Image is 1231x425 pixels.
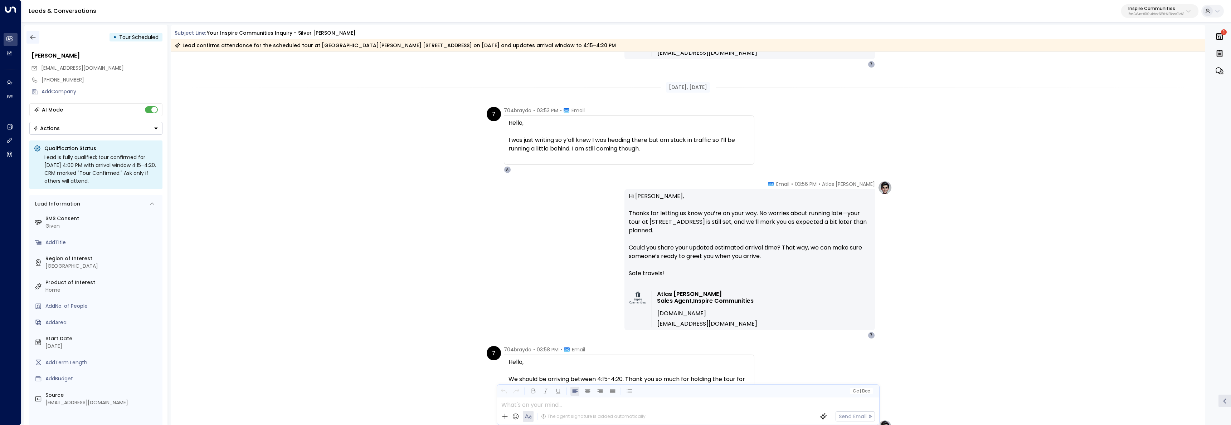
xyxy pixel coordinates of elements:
span: Email [776,181,789,188]
img: photo [629,291,647,303]
button: Redo [512,387,521,396]
a: [EMAIL_ADDRESS][DOMAIN_NAME] [657,320,757,327]
div: [DATE], [DATE] [666,82,710,93]
div: AddTerm Length [45,359,160,366]
button: Undo [499,387,508,396]
label: Start Date [45,335,160,342]
span: • [818,181,820,188]
span: Atlas [PERSON_NAME] [822,181,875,188]
span: 03:58 PM [537,346,559,353]
span: | [860,389,861,394]
span: • [791,181,793,188]
span: honeycuttbl123@gmail.com [41,64,124,72]
p: Qualification Status [44,145,158,152]
div: AddNo. of People [45,302,160,310]
span: 704braydo [504,346,531,353]
span: • [560,107,562,114]
button: Inspire Communities5ac0484e-0702-4bbb-8380-6168aea91a66 [1121,4,1198,18]
a: [EMAIL_ADDRESS][DOMAIN_NAME] [657,49,757,56]
label: Source [45,391,160,399]
div: A [504,166,511,173]
div: Hello, [509,119,750,127]
p: Hi [PERSON_NAME], Thanks for letting us know you’re on your way. No worries about running late—yo... [629,192,871,286]
div: Given [45,222,160,230]
span: 03:53 PM [537,107,558,114]
div: [PERSON_NAME] [31,51,162,60]
div: Lead is fully qualified; tour confirmed for [DATE] 4:00 PM with arrival window 4:15–4:20. CRM mar... [44,153,158,185]
label: Product of Interest [45,279,160,286]
label: Region of Interest [45,255,160,262]
div: [PHONE_NUMBER] [42,76,162,84]
div: Your Inspire Communities Inquiry - Silver [PERSON_NAME] [207,29,356,37]
p: Inspire Communities [1128,6,1184,11]
div: I was just writing so y’all knew I was heading there but am stuck in traffic so I’ll be running a... [509,136,750,153]
span: Email [571,107,585,114]
a: [DOMAIN_NAME] [657,310,706,317]
span: • [560,346,562,353]
div: Home [45,286,160,294]
div: AddCompany [42,88,162,95]
span: [EMAIL_ADDRESS][DOMAIN_NAME] [41,64,124,71]
button: 1 [1213,29,1226,44]
span: 1 [1221,29,1227,35]
p: 5ac0484e-0702-4bbb-8380-6168aea91a66 [1128,13,1184,16]
span: 704braydo [504,107,531,114]
div: 7 [487,107,501,121]
div: [GEOGRAPHIC_DATA] [45,262,160,270]
div: AddBudget [45,375,160,382]
button: Actions [29,122,162,135]
div: Lead Information [33,200,80,208]
div: Lead confirms attendance for the scheduled tour at [GEOGRAPHIC_DATA][PERSON_NAME] [STREET_ADDRESS... [175,42,616,49]
span: Subject Line: [175,29,206,36]
div: Button group with a nested menu [29,122,162,135]
div: Hello, [509,358,750,366]
div: 7 [868,61,875,68]
div: 7 [868,332,875,339]
div: [DATE] [45,342,160,350]
span: • [533,346,535,353]
div: The agent signature is added automatically [541,413,646,420]
button: Cc|Bcc [850,388,872,395]
span: Cc Bcc [852,389,870,394]
div: Actions [33,125,60,132]
div: AddTitle [45,239,160,246]
div: [EMAIL_ADDRESS][DOMAIN_NAME] [45,399,160,406]
div: • [113,31,117,44]
span: • [533,107,535,114]
span: 03:56 PM [795,181,817,188]
span: Email [572,346,585,353]
img: profile-logo.png [878,181,892,195]
div: 7 [487,346,501,360]
span: Atlas [PERSON_NAME] [657,291,722,297]
div: AI Mode [42,106,63,113]
div: We should be arriving between 4:15-4:20. Thank you so much for holding the tour for me! [509,375,750,392]
span: Sales Agent, [657,297,693,304]
div: AddArea [45,319,160,326]
label: SMS Consent [45,215,160,222]
a: Leads & Conversations [29,7,96,15]
span: Inspire Communities [693,297,754,304]
span: Tour Scheduled [119,34,159,41]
